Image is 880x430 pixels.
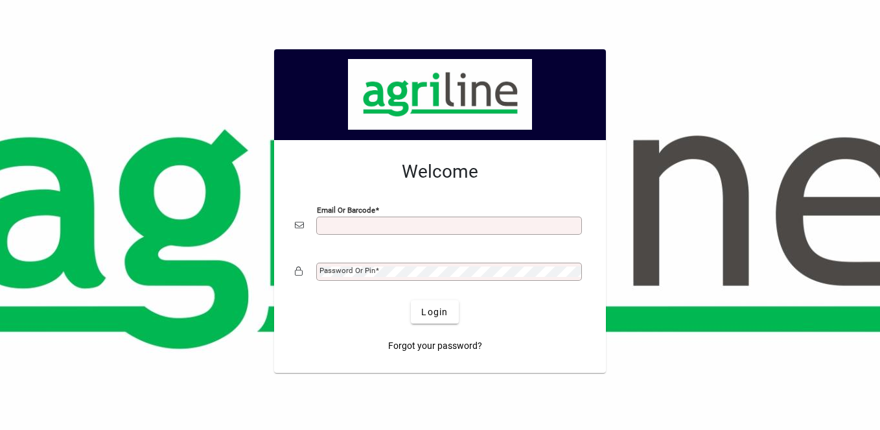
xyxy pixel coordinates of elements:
span: Forgot your password? [388,339,482,353]
button: Login [411,300,458,324]
mat-label: Email or Barcode [317,206,375,215]
h2: Welcome [295,161,585,183]
a: Forgot your password? [383,334,487,357]
span: Login [421,305,448,319]
mat-label: Password or Pin [319,266,375,275]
